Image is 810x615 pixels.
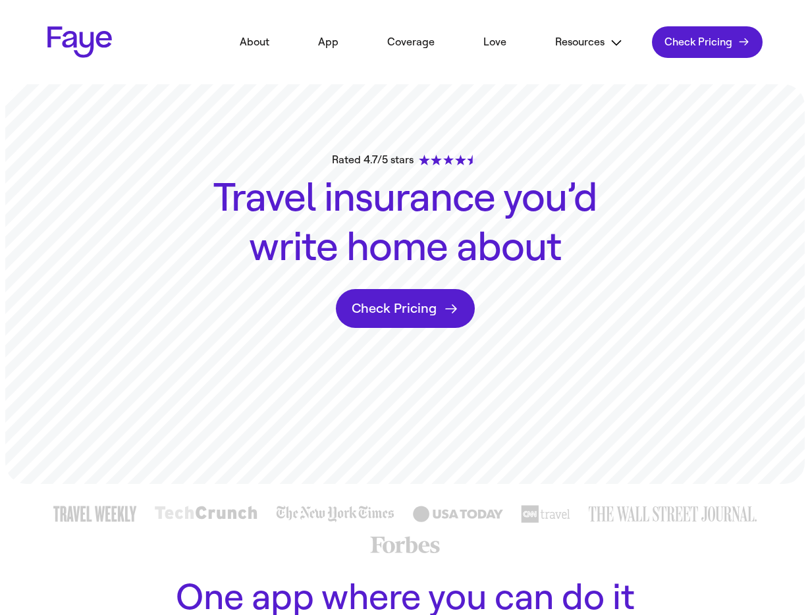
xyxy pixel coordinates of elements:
[464,28,526,57] a: Love
[220,28,289,57] a: About
[298,28,358,57] a: App
[352,300,437,317] span: Check Pricing
[47,26,112,58] a: Faye Logo
[332,152,478,168] div: Rated 4.7/5 stars
[664,36,732,49] span: Check Pricing
[535,28,643,57] button: Resources
[336,289,475,328] a: Check Pricing
[652,26,763,58] a: Check Pricing
[203,173,608,273] h1: Travel insurance you’d write home about
[367,28,454,57] a: Coverage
